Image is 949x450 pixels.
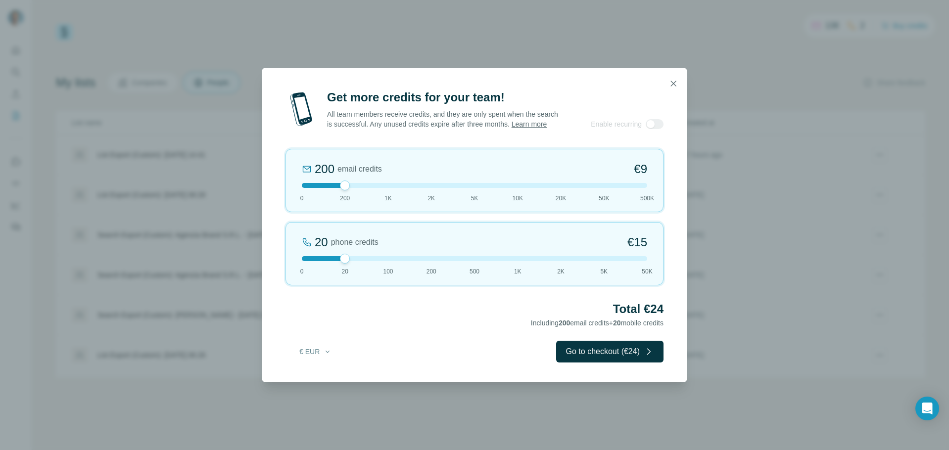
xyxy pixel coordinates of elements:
span: 200 [559,319,570,327]
span: 2K [557,267,565,276]
span: €9 [634,161,647,177]
span: 500 [470,267,479,276]
span: 500K [640,194,654,203]
h2: Total €24 [285,301,664,317]
div: Open Intercom Messenger [915,397,939,420]
span: phone credits [331,236,379,248]
span: 20 [342,267,348,276]
span: 50K [599,194,609,203]
a: Learn more [512,120,547,128]
span: 200 [427,267,436,276]
span: Including email credits + mobile credits [531,319,664,327]
span: Enable recurring [591,119,642,129]
div: 20 [315,234,328,250]
span: 1K [514,267,522,276]
span: email credits [337,163,382,175]
button: Go to checkout (€24) [556,341,664,362]
span: 20K [556,194,566,203]
span: 0 [300,267,304,276]
span: 5K [600,267,608,276]
span: 1K [384,194,392,203]
span: 20 [613,319,621,327]
span: 200 [340,194,350,203]
span: 100 [383,267,393,276]
span: 0 [300,194,304,203]
div: 200 [315,161,334,177]
span: €15 [627,234,647,250]
span: 2K [427,194,435,203]
span: 5K [471,194,478,203]
span: 10K [513,194,523,203]
button: € EUR [292,343,338,360]
span: 50K [642,267,652,276]
p: All team members receive credits, and they are only spent when the search is successful. Any unus... [327,109,559,129]
img: mobile-phone [285,90,317,129]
